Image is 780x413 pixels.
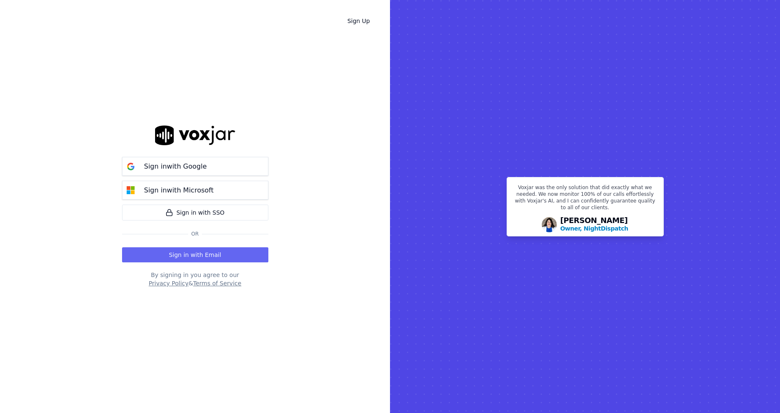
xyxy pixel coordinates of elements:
img: google Sign in button [122,158,139,175]
button: Privacy Policy [149,279,189,287]
button: Terms of Service [193,279,241,287]
p: Sign in with Microsoft [144,185,214,195]
a: Sign Up [341,13,377,28]
p: Voxjar was the only solution that did exactly what we needed. We now monitor 100% of our calls ef... [512,184,658,214]
img: logo [155,126,235,145]
p: Owner, NightDispatch [560,224,628,233]
img: microsoft Sign in button [122,182,139,199]
button: Sign in with Email [122,247,268,262]
button: Sign inwith Google [122,157,268,176]
div: [PERSON_NAME] [560,217,628,233]
div: By signing in you agree to our & [122,271,268,287]
span: Or [188,231,202,237]
button: Sign inwith Microsoft [122,181,268,200]
p: Sign in with Google [144,162,207,172]
img: Avatar [542,217,557,232]
a: Sign in with SSO [122,205,268,221]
